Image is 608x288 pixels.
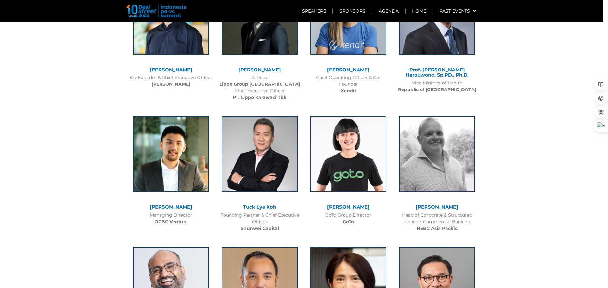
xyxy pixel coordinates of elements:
[406,67,469,78] a: Prof. [PERSON_NAME] Harbuwono, Sp.PD., Ph.D.
[155,219,188,224] b: OCBC Ventura
[241,225,279,231] b: Shunwei Capital
[133,116,209,192] img: Darryl Ratulangi
[406,4,433,18] a: Home
[219,81,300,87] b: Lippo Group [GEOGRAPHIC_DATA]
[310,116,386,192] img: Catherine Hindra Sutjahyo
[238,67,281,73] a: [PERSON_NAME]
[222,116,298,192] img: shunwei_Tuck Lye Koh
[150,204,192,210] a: [PERSON_NAME]
[396,212,478,232] div: Head of Corporate & Structured Finance, Commercial Banking
[130,74,212,88] div: Co-Founder & Chief Executive Officer
[327,67,370,73] a: [PERSON_NAME]
[152,81,190,87] b: [PERSON_NAME]
[333,4,372,18] a: Sponsors
[130,212,212,225] div: Managing Director
[417,225,458,231] b: HSBC Asia Pacific
[296,4,332,18] a: Speakers
[416,204,458,210] a: [PERSON_NAME]
[398,87,476,92] b: Republic of [GEOGRAPHIC_DATA]
[243,204,276,210] a: Tuck Lye Koh
[399,116,475,192] img: DH LI pic
[307,74,389,94] div: Chief Operating Officer & Co-Founder
[433,4,482,18] a: Past Events
[218,212,301,232] div: Founding Partner & Chief Executive Officer
[343,219,354,224] b: GoTo
[341,88,356,94] b: Xendit
[327,204,370,210] a: [PERSON_NAME]
[396,80,478,93] div: Vice Minister of Health
[218,74,301,101] div: Director Chief Executive Officer
[372,4,405,18] a: Agenda
[307,212,389,225] div: GoTo Group Director
[233,95,287,100] b: PT. Lippo Karawaci Tbk
[150,67,192,73] a: [PERSON_NAME]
